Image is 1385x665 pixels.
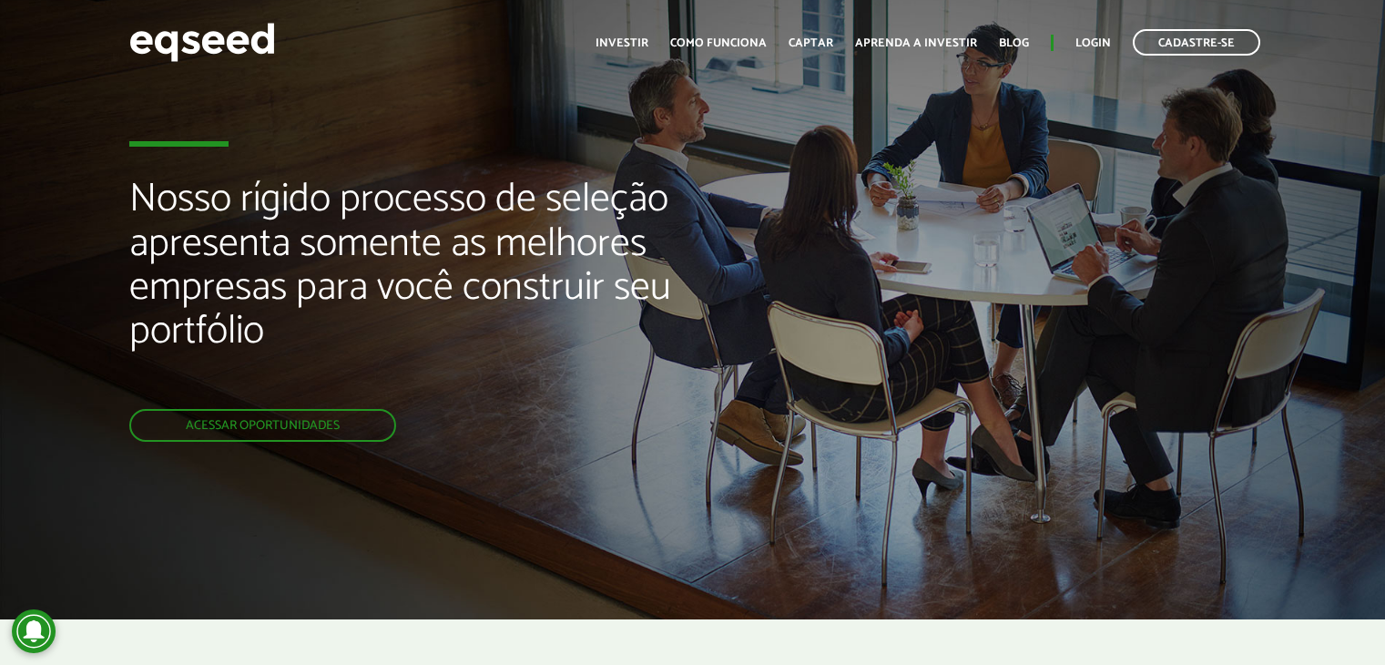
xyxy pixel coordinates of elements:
a: Como funciona [670,37,767,49]
a: Captar [789,37,833,49]
a: Login [1075,37,1111,49]
h2: Nosso rígido processo de seleção apresenta somente as melhores empresas para você construir seu p... [129,178,795,409]
a: Aprenda a investir [855,37,977,49]
a: Blog [999,37,1029,49]
a: Cadastre-se [1133,29,1260,56]
img: EqSeed [129,18,275,66]
a: Acessar oportunidades [129,409,396,442]
a: Investir [596,37,648,49]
